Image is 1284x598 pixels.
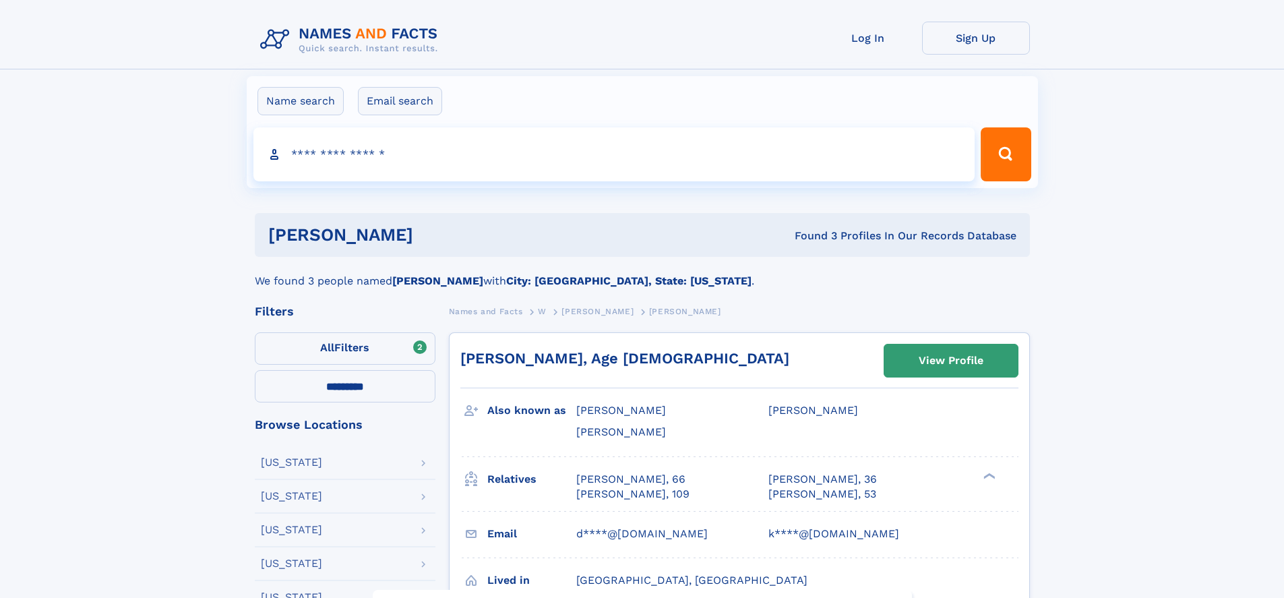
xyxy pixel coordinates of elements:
span: [PERSON_NAME] [576,404,666,417]
h3: Email [487,522,576,545]
button: Search Button [981,127,1031,181]
span: [GEOGRAPHIC_DATA], [GEOGRAPHIC_DATA] [576,574,807,587]
img: Logo Names and Facts [255,22,449,58]
label: Name search [257,87,344,115]
a: Names and Facts [449,303,523,320]
div: [US_STATE] [261,558,322,569]
label: Email search [358,87,442,115]
div: Filters [255,305,435,318]
label: Filters [255,332,435,365]
h3: Also known as [487,399,576,422]
span: [PERSON_NAME] [768,404,858,417]
a: [PERSON_NAME] [561,303,634,320]
div: Browse Locations [255,419,435,431]
input: search input [253,127,975,181]
a: Sign Up [922,22,1030,55]
span: [PERSON_NAME] [576,425,666,438]
div: ❯ [980,471,996,480]
h3: Lived in [487,569,576,592]
a: View Profile [884,345,1018,377]
span: W [538,307,547,316]
div: View Profile [919,345,983,376]
div: [US_STATE] [261,525,322,535]
a: [PERSON_NAME], Age [DEMOGRAPHIC_DATA] [460,350,789,367]
span: All [320,341,334,354]
a: Log In [814,22,922,55]
span: [PERSON_NAME] [561,307,634,316]
span: [PERSON_NAME] [649,307,721,316]
div: Found 3 Profiles In Our Records Database [604,229,1016,243]
a: [PERSON_NAME], 109 [576,487,690,502]
a: [PERSON_NAME], 36 [768,472,877,487]
a: W [538,303,547,320]
h1: [PERSON_NAME] [268,227,604,243]
b: [PERSON_NAME] [392,274,483,287]
h3: Relatives [487,468,576,491]
div: [US_STATE] [261,457,322,468]
div: [US_STATE] [261,491,322,502]
div: We found 3 people named with . [255,257,1030,289]
a: [PERSON_NAME], 53 [768,487,876,502]
b: City: [GEOGRAPHIC_DATA], State: [US_STATE] [506,274,752,287]
a: [PERSON_NAME], 66 [576,472,685,487]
